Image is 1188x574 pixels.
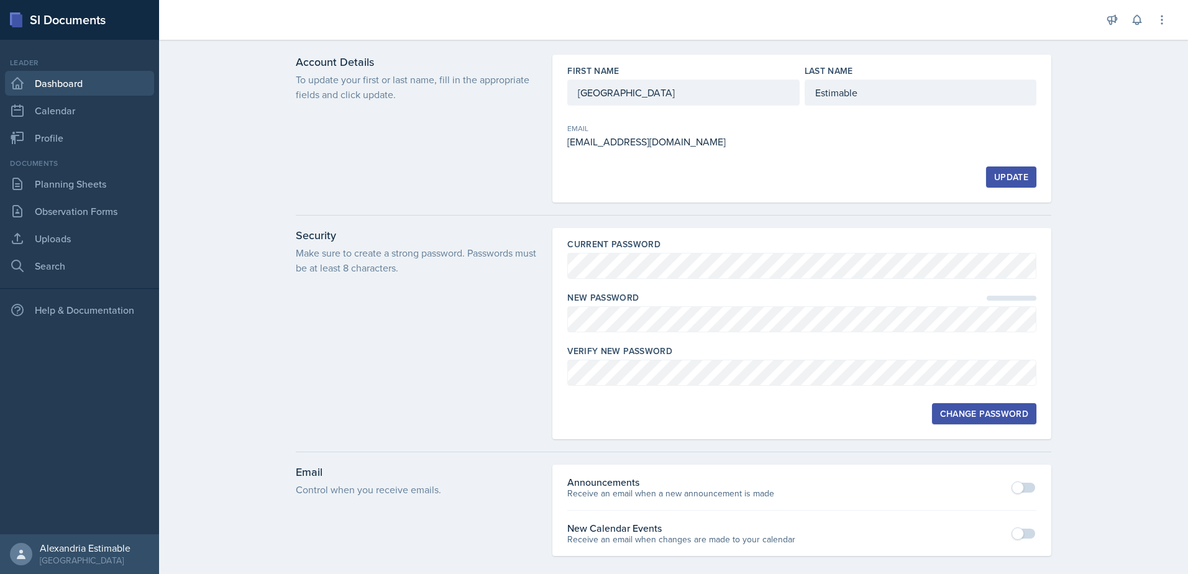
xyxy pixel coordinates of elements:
[567,65,619,77] label: First Name
[5,226,154,251] a: Uploads
[296,482,537,497] p: Control when you receive emails.
[296,465,537,480] h3: Email
[805,65,853,77] label: Last Name
[940,409,1028,419] div: Change Password
[40,554,130,567] div: [GEOGRAPHIC_DATA]
[567,123,799,134] div: Email
[296,228,537,243] h3: Security
[5,253,154,278] a: Search
[567,80,799,106] input: Enter first name
[567,238,660,250] label: Current Password
[805,80,1036,106] input: Enter last name
[5,158,154,169] div: Documents
[567,475,774,490] div: Announcements
[567,521,795,535] div: New Calendar Events
[567,345,672,357] label: Verify New Password
[5,57,154,68] div: Leader
[5,125,154,150] a: Profile
[5,98,154,123] a: Calendar
[296,55,537,70] h3: Account Details
[5,171,154,196] a: Planning Sheets
[986,166,1036,188] button: Update
[40,542,130,554] div: Alexandria Estimable
[5,199,154,224] a: Observation Forms
[567,291,639,304] label: New Password
[5,298,154,322] div: Help & Documentation
[296,72,537,102] p: To update your first or last name, fill in the appropriate fields and click update.
[932,403,1036,424] button: Change Password
[5,71,154,96] a: Dashboard
[994,172,1028,182] div: Update
[567,487,774,500] p: Receive an email when a new announcement is made
[567,134,799,149] div: [EMAIL_ADDRESS][DOMAIN_NAME]
[296,245,537,275] p: Make sure to create a strong password. Passwords must be at least 8 characters.
[567,533,795,546] p: Receive an email when changes are made to your calendar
